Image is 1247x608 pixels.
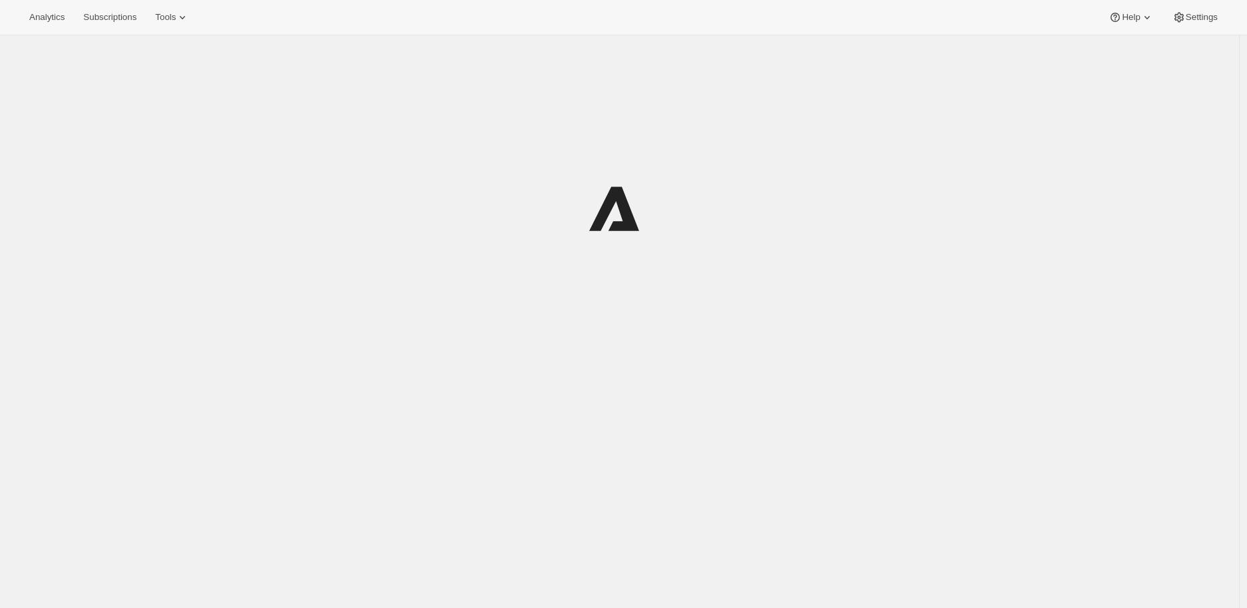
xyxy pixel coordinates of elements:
span: Settings [1186,12,1218,23]
button: Analytics [21,8,73,27]
span: Help [1122,12,1140,23]
button: Help [1101,8,1161,27]
button: Tools [147,8,197,27]
span: Analytics [29,12,65,23]
button: Subscriptions [75,8,144,27]
span: Tools [155,12,176,23]
button: Settings [1164,8,1226,27]
span: Subscriptions [83,12,136,23]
